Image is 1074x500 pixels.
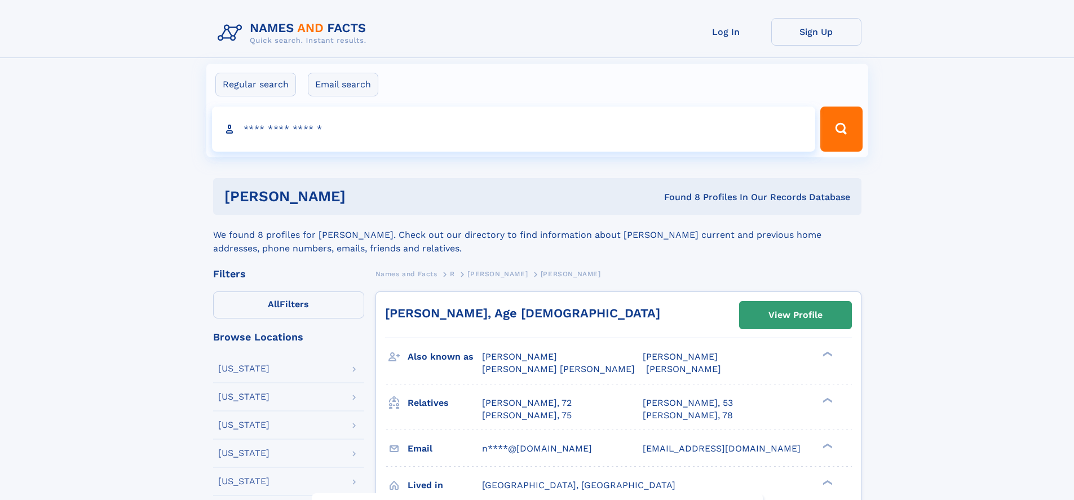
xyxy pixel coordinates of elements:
[385,306,660,320] a: [PERSON_NAME], Age [DEMOGRAPHIC_DATA]
[467,270,528,278] span: [PERSON_NAME]
[541,270,601,278] span: [PERSON_NAME]
[268,299,280,309] span: All
[308,73,378,96] label: Email search
[224,189,505,203] h1: [PERSON_NAME]
[482,364,635,374] span: [PERSON_NAME] [PERSON_NAME]
[643,397,733,409] a: [PERSON_NAME], 53
[482,480,675,490] span: [GEOGRAPHIC_DATA], [GEOGRAPHIC_DATA]
[820,107,862,152] button: Search Button
[213,215,861,255] div: We found 8 profiles for [PERSON_NAME]. Check out our directory to find information about [PERSON_...
[482,409,572,422] a: [PERSON_NAME], 75
[643,409,733,422] a: [PERSON_NAME], 78
[408,476,482,495] h3: Lived in
[820,351,833,358] div: ❯
[740,302,851,329] a: View Profile
[408,393,482,413] h3: Relatives
[681,18,771,46] a: Log In
[218,392,269,401] div: [US_STATE]
[218,477,269,486] div: [US_STATE]
[213,269,364,279] div: Filters
[408,347,482,366] h3: Also known as
[218,421,269,430] div: [US_STATE]
[820,479,833,486] div: ❯
[646,364,721,374] span: [PERSON_NAME]
[218,364,269,373] div: [US_STATE]
[450,267,455,281] a: R
[768,302,823,328] div: View Profile
[213,332,364,342] div: Browse Locations
[643,351,718,362] span: [PERSON_NAME]
[820,396,833,404] div: ❯
[467,267,528,281] a: [PERSON_NAME]
[450,270,455,278] span: R
[505,191,850,203] div: Found 8 Profiles In Our Records Database
[215,73,296,96] label: Regular search
[820,442,833,449] div: ❯
[771,18,861,46] a: Sign Up
[482,351,557,362] span: [PERSON_NAME]
[213,18,375,48] img: Logo Names and Facts
[643,443,801,454] span: [EMAIL_ADDRESS][DOMAIN_NAME]
[212,107,816,152] input: search input
[408,439,482,458] h3: Email
[213,291,364,318] label: Filters
[482,397,572,409] a: [PERSON_NAME], 72
[375,267,437,281] a: Names and Facts
[218,449,269,458] div: [US_STATE]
